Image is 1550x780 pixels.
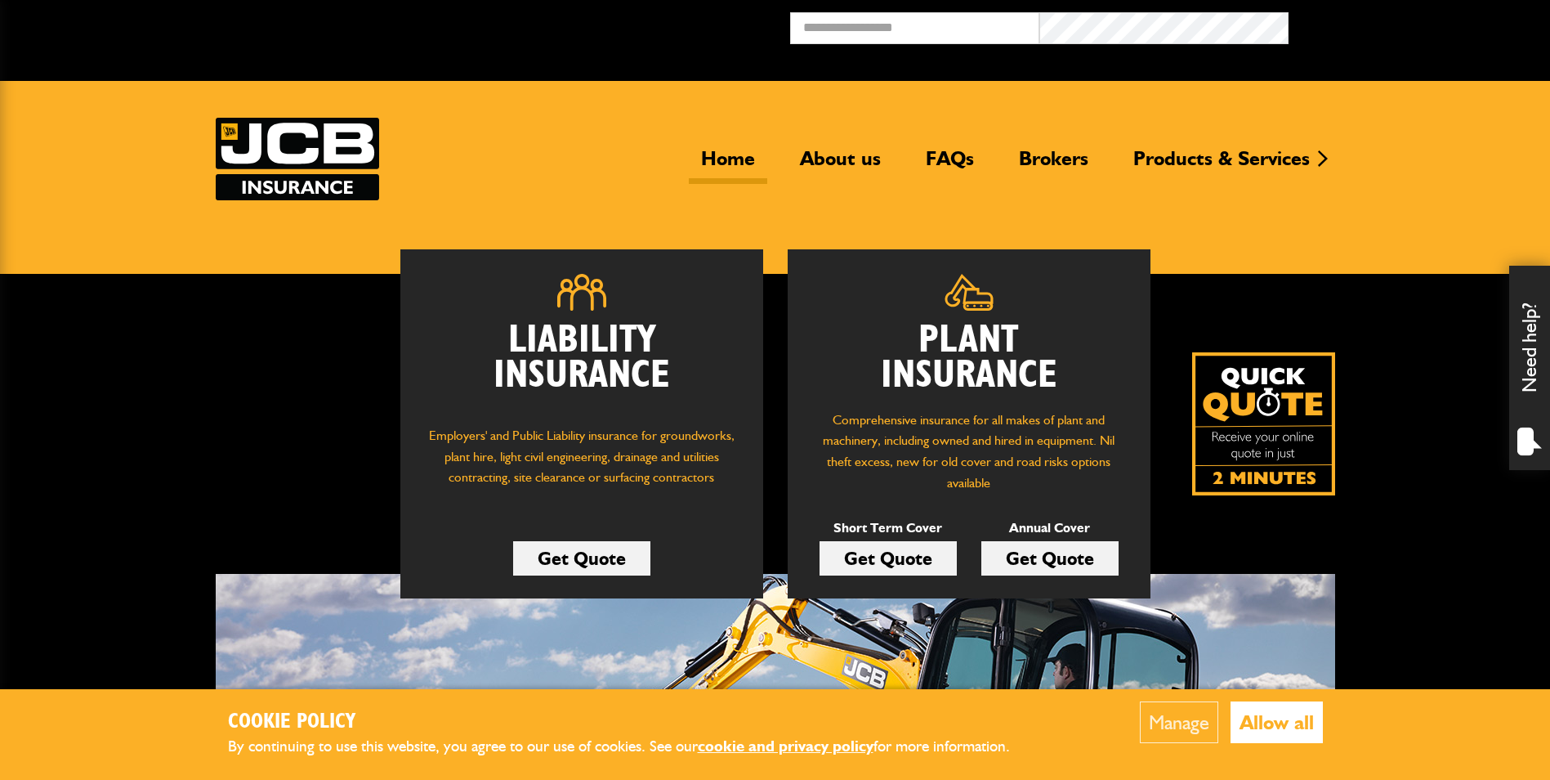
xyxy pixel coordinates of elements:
button: Allow all [1231,702,1323,743]
a: Get Quote [513,541,650,576]
button: Manage [1140,702,1218,743]
img: Quick Quote [1192,352,1335,495]
p: By continuing to use this website, you agree to our use of cookies. See our for more information. [228,734,1037,760]
p: Employers' and Public Liability insurance for groundworks, plant hire, light civil engineering, d... [425,425,739,504]
img: JCB Insurance Services logo [216,118,379,200]
a: JCB Insurance Services [216,118,379,200]
h2: Cookie Policy [228,710,1037,735]
a: Products & Services [1121,146,1322,184]
a: Get Quote [820,541,957,576]
a: cookie and privacy policy [698,737,873,755]
button: Broker Login [1289,12,1538,38]
a: Brokers [1007,146,1101,184]
a: About us [788,146,893,184]
a: Get your insurance quote isn just 2-minutes [1192,352,1335,495]
div: Need help? [1509,266,1550,470]
p: Comprehensive insurance for all makes of plant and machinery, including owned and hired in equipm... [812,410,1126,493]
h2: Plant Insurance [812,323,1126,393]
a: Get Quote [981,541,1119,576]
a: Home [689,146,767,184]
p: Short Term Cover [820,518,957,539]
a: FAQs [913,146,986,184]
p: Annual Cover [981,518,1119,539]
h2: Liability Insurance [425,323,739,410]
